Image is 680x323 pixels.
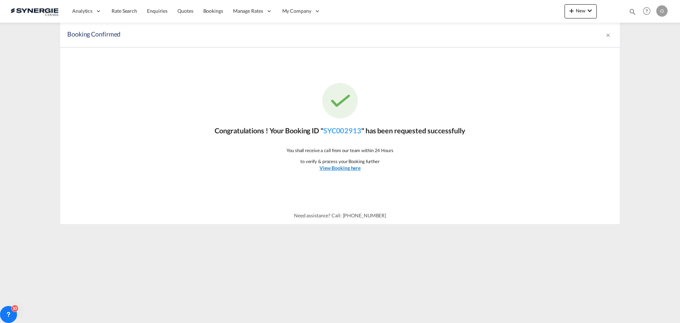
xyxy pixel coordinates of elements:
span: Rate Search [112,8,137,14]
span: Analytics [72,7,92,15]
div: Booking Confirmed [67,30,504,40]
iframe: Chat [5,286,30,312]
span: Bookings [203,8,223,14]
div: icon-magnify [629,8,636,18]
p: to verify & process your Booking further [300,158,380,165]
button: icon-plus 400-fgNewicon-chevron-down [565,4,597,18]
img: 1f56c880d42311ef80fc7dca854c8e59.png [11,3,58,19]
div: O [656,5,668,17]
span: Manage Rates [233,7,263,15]
md-icon: icon-close [605,32,611,38]
span: Quotes [177,8,193,14]
u: View Booking here [319,165,361,171]
div: Help [641,5,656,18]
md-icon: icon-plus 400-fg [567,6,576,15]
span: Enquiries [147,8,168,14]
p: Need assistance? Call: [PHONE_NUMBER] [294,212,386,219]
span: Help [641,5,653,17]
md-icon: icon-magnify [629,8,636,16]
p: You shall receive a call from our team within 24 Hours [287,147,393,154]
p: Congratulations ! Your Booking ID " " has been requested successfully [215,126,465,135]
span: My Company [282,7,311,15]
span: New [567,8,594,13]
a: SYC002913 [323,126,361,135]
md-icon: icon-chevron-down [585,6,594,15]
